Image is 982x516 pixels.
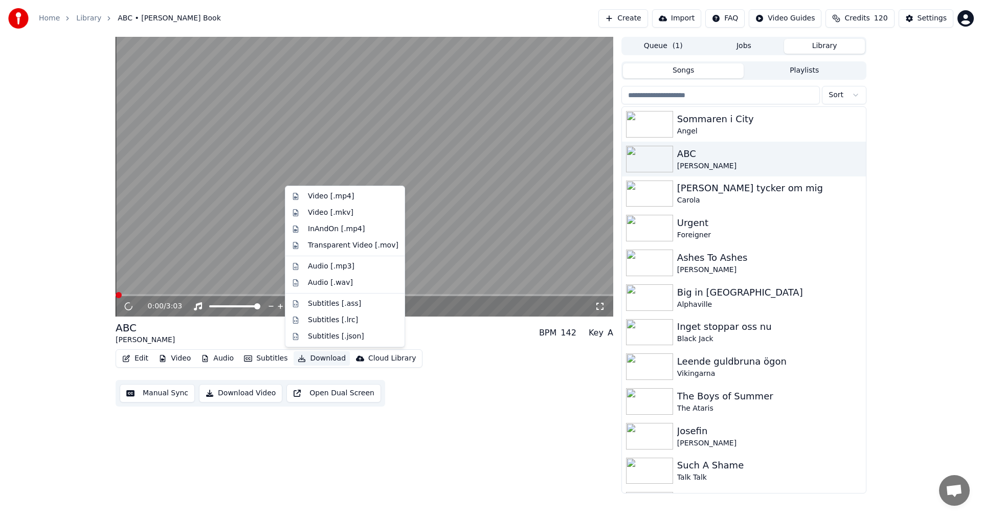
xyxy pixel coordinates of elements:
a: Home [39,13,60,24]
button: Import [652,9,701,28]
div: A [608,327,613,339]
button: Jobs [704,39,785,54]
div: Video [.mp4] [308,191,354,201]
div: [PERSON_NAME] [677,438,862,448]
div: 142 [561,327,576,339]
div: Transparent Video [.mov] [308,240,398,251]
div: Subtitles [.ass] [308,299,361,309]
button: Library [784,39,865,54]
a: Library [76,13,101,24]
div: Key [589,327,604,339]
div: Video [.mkv] [308,208,353,218]
div: Angel [677,126,862,137]
div: [PERSON_NAME] [677,265,862,275]
span: 3:03 [166,301,182,311]
div: [PERSON_NAME] tycker om mig [677,181,862,195]
button: Video Guides [749,9,821,28]
div: Inget stoppar oss nu [677,320,862,334]
button: Manual Sync [120,384,195,402]
span: Credits [844,13,869,24]
button: Settings [899,9,953,28]
span: Sort [829,90,843,100]
button: Open Dual Screen [286,384,381,402]
div: Urgent [677,216,862,230]
div: Ashes To Ashes [677,251,862,265]
button: Download [294,351,350,366]
div: BPM [539,327,556,339]
span: ABC • [PERSON_NAME] Book [118,13,220,24]
div: Leende guldbruna ögon [677,354,862,369]
button: Subtitles [240,351,292,366]
div: Alphaville [677,300,862,310]
div: Big in [GEOGRAPHIC_DATA] [677,285,862,300]
div: [PERSON_NAME] [116,335,175,345]
button: Audio [197,351,238,366]
span: ( 1 ) [673,41,683,51]
div: Subtitles [.json] [308,331,364,342]
div: The Boys of Summer [677,389,862,403]
span: 0:00 [148,301,164,311]
div: [PERSON_NAME] [677,161,862,171]
div: Talk Talk [677,473,862,483]
div: Cloud Library [368,353,416,364]
img: youka [8,8,29,29]
button: FAQ [705,9,745,28]
div: Foreigner [677,230,862,240]
div: Settings [918,13,947,24]
div: Carola [677,195,862,206]
div: Black Jack [677,334,862,344]
div: Subtitles [.lrc] [308,315,358,325]
div: Sommaren i City [677,112,862,126]
button: Download Video [199,384,282,402]
div: InAndOn [.mp4] [308,224,365,234]
div: / [148,301,172,311]
div: Audio [.mp3] [308,261,354,272]
nav: breadcrumb [39,13,221,24]
div: Such A Shame [677,458,862,473]
button: Queue [623,39,704,54]
div: ABC [677,147,862,161]
div: Josefin [677,424,862,438]
button: Edit [118,351,152,366]
span: 120 [874,13,888,24]
button: Video [154,351,195,366]
div: ABC [116,321,175,335]
button: Songs [623,63,744,78]
div: Öppna chatt [939,475,970,506]
div: The Ataris [677,403,862,414]
button: Credits120 [825,9,894,28]
div: Vikingarna [677,369,862,379]
div: Audio [.wav] [308,278,353,288]
button: Create [598,9,648,28]
button: Playlists [744,63,865,78]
